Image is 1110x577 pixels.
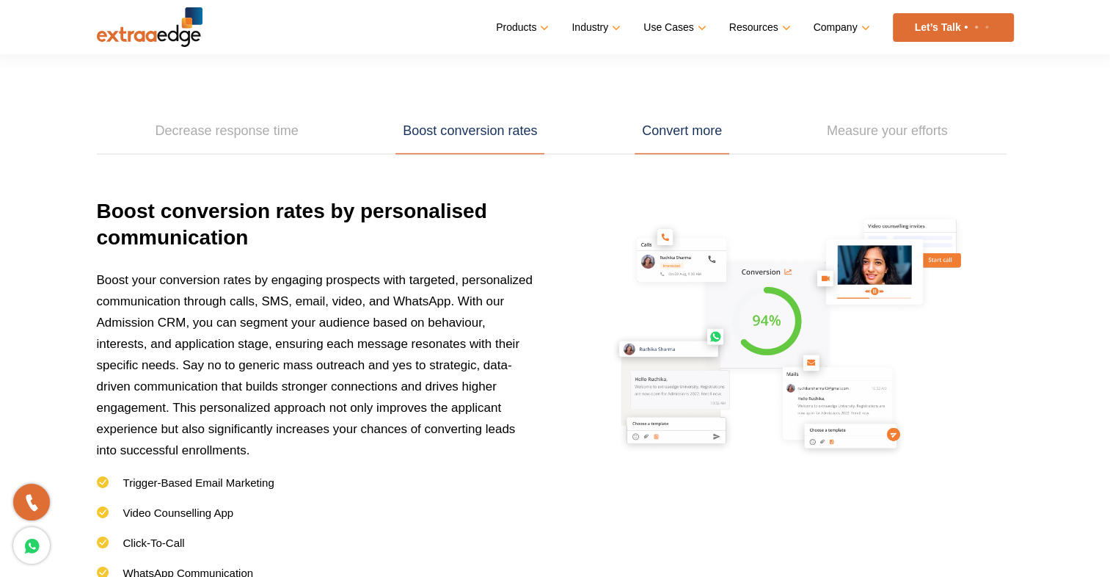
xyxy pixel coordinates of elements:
[97,476,537,506] li: Trigger-Based Email Marketing
[643,17,703,38] a: Use Cases
[148,109,306,154] a: Decrease response time
[729,17,788,38] a: Resources
[814,17,867,38] a: Company
[97,536,537,566] li: Click-To-Call
[97,506,537,536] li: Video Counselling App
[97,198,537,269] h3: Boost conversion rates by personalised communication
[893,13,1014,42] a: Let’s Talk
[819,109,955,154] a: Measure your efforts
[572,17,618,38] a: Industry
[496,17,546,38] a: Products
[395,109,544,154] a: Boost conversion rates
[97,273,533,457] span: Boost your conversion rates by engaging prospects with targeted, personalized communication throu...
[635,109,729,154] a: Convert more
